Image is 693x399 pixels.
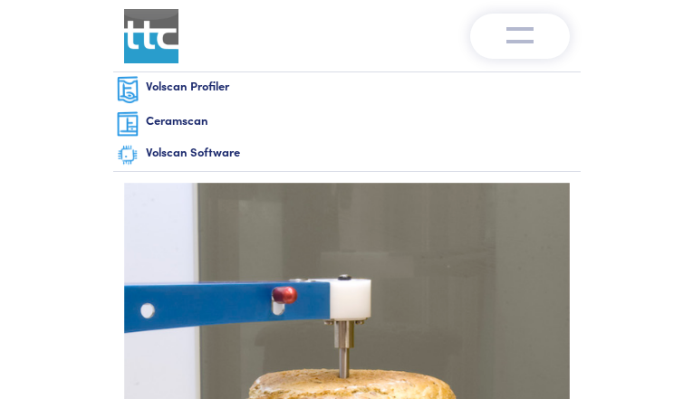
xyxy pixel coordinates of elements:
h6: Volscan Profiler [146,78,577,94]
img: volscan-nav.png [117,76,139,104]
h6: Volscan Software [146,144,577,160]
a: Ceramscan [113,108,581,140]
a: Volscan Profiler [113,72,581,108]
img: menu-v1.0.png [506,23,534,44]
button: Toggle navigation [470,14,570,59]
h6: Ceramscan [146,112,577,128]
img: ceramscan-nav.png [117,111,139,137]
img: ttc_logo_1x1_v1.0.png [124,9,178,63]
img: software-graphic.png [117,144,139,166]
a: Volscan Software [113,140,581,171]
